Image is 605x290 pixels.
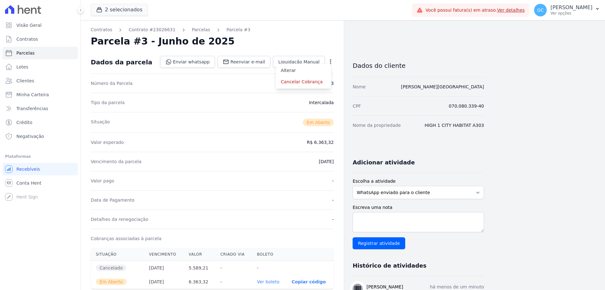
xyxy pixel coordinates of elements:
[184,261,216,275] th: 5.589,21
[16,119,32,126] span: Crédito
[3,74,78,87] a: Clientes
[292,279,326,284] button: Copiar código
[252,248,286,261] th: Boleto
[401,84,484,89] a: [PERSON_NAME][GEOGRAPHIC_DATA]
[353,62,484,69] h3: Dados do cliente
[215,261,252,275] th: -
[215,275,252,289] th: -
[309,99,334,106] dd: Intercalada
[332,178,334,184] dd: -
[331,80,334,86] dd: 3
[184,248,216,261] th: Valor
[192,27,210,33] a: Parcelas
[91,197,135,203] dt: Data de Pagamento
[91,235,161,242] dt: Cobranças associadas à parcela
[529,1,605,19] button: GC [PERSON_NAME] Ver opções
[3,116,78,129] a: Crédito
[497,8,525,13] a: Ver detalhes
[91,216,148,222] dt: Detalhes da renegociação
[129,27,176,33] a: Contrato #23026631
[184,275,216,289] th: 6.363,32
[3,88,78,101] a: Minha Carteira
[144,248,184,261] th: Vencimento
[91,58,152,66] div: Dados da parcela
[550,11,592,16] p: Ver opções
[303,119,334,126] span: Em Aberto
[353,84,366,90] dt: Nome
[3,130,78,143] a: Negativação
[91,178,114,184] dt: Valor pago
[16,133,44,139] span: Negativação
[276,76,331,87] a: Cancelar Cobrança
[16,36,38,42] span: Contratos
[3,61,78,73] a: Lotes
[353,262,426,269] h3: Histórico de atividades
[91,80,133,86] dt: Número da Parcela
[3,102,78,115] a: Transferências
[278,59,320,65] span: Liquidação Manual
[550,4,592,11] p: [PERSON_NAME]
[257,279,279,284] a: Ver boleto
[425,122,484,128] dd: HIGH 1 CITY HABITAT A303
[449,103,484,109] dd: 070.080.339-40
[16,22,42,28] span: Visão Geral
[16,105,48,112] span: Transferências
[353,237,405,249] input: Registrar atividade
[227,27,251,33] a: Parcela #3
[3,19,78,32] a: Visão Geral
[230,59,265,65] span: Reenviar e-mail
[91,4,148,16] button: 2 selecionados
[3,33,78,45] a: Contratos
[353,122,401,128] dt: Nome da propriedade
[144,261,184,275] th: [DATE]
[16,180,41,186] span: Conta Hent
[91,27,112,33] a: Contratos
[215,248,252,261] th: Criado via
[3,177,78,189] a: Conta Hent
[91,139,124,145] dt: Valor esperado
[276,65,331,76] a: Alterar
[91,36,235,47] h2: Parcela #3 - Junho de 2025
[91,27,334,33] nav: Breadcrumb
[319,158,334,165] dd: [DATE]
[217,56,270,68] a: Reenviar e-mail
[537,8,544,12] span: GC
[307,139,334,145] dd: R$ 6.363,32
[96,279,127,285] span: Em Aberto
[96,265,126,271] span: Cancelado
[425,7,525,14] span: Você possui fatura(s) em atraso.
[16,64,28,70] span: Lotes
[353,204,484,211] label: Escreva uma nota
[144,275,184,289] th: [DATE]
[332,197,334,203] dd: -
[16,78,34,84] span: Clientes
[91,99,125,106] dt: Tipo da parcela
[16,92,49,98] span: Minha Carteira
[3,163,78,175] a: Recebíveis
[353,103,361,109] dt: CPF
[16,50,35,56] span: Parcelas
[5,153,75,160] div: Plataformas
[16,166,40,172] span: Recebíveis
[353,178,484,185] label: Escolha a atividade
[91,119,110,126] dt: Situação
[91,158,141,165] dt: Vencimento da parcela
[252,261,286,275] th: -
[353,159,415,166] h3: Adicionar atividade
[160,56,215,68] a: Enviar whatsapp
[91,248,144,261] th: Situação
[273,56,325,68] a: Liquidação Manual
[332,216,334,222] dd: -
[3,47,78,59] a: Parcelas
